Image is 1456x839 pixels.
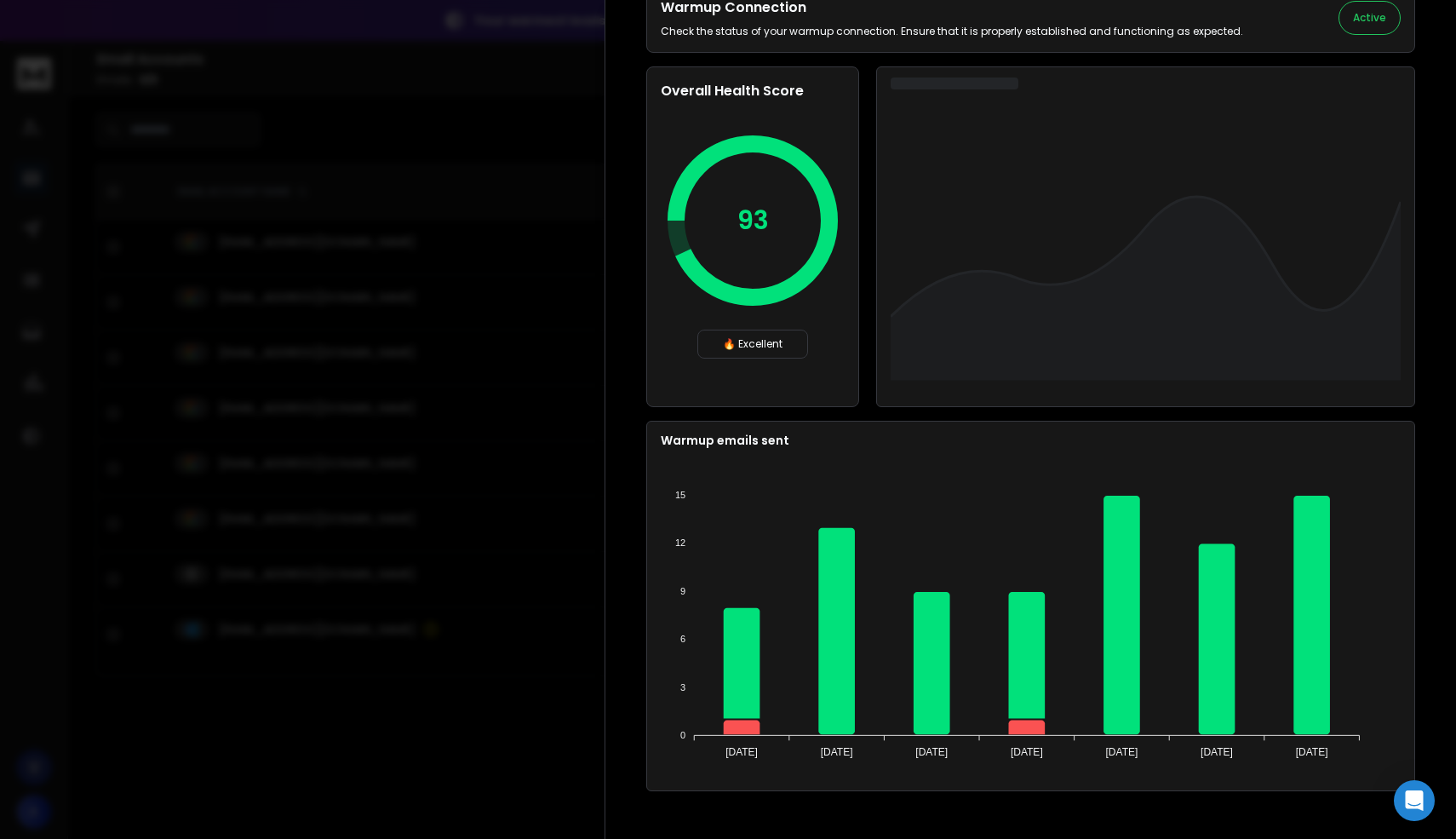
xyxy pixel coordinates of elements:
tspan: 15 [675,490,685,500]
h2: Overall Health Score [661,81,845,101]
tspan: [DATE] [821,746,853,758]
p: Check the status of your warmup connection. Ensure that it is properly established and functionin... [661,25,1243,38]
tspan: 0 [680,730,685,740]
button: Active [1338,1,1401,35]
tspan: [DATE] [1106,746,1138,758]
tspan: [DATE] [1201,746,1233,758]
tspan: 3 [680,682,685,692]
div: 🔥 Excellent [697,330,808,359]
tspan: 12 [675,537,685,548]
tspan: [DATE] [1296,746,1328,758]
tspan: 6 [680,634,685,644]
p: Warmup emails sent [661,432,1401,449]
tspan: [DATE] [1011,746,1043,758]
tspan: [DATE] [915,746,948,758]
tspan: [DATE] [725,746,758,758]
div: Open Intercom Messenger [1394,780,1435,821]
tspan: 9 [680,586,685,596]
p: 93 [737,205,769,236]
